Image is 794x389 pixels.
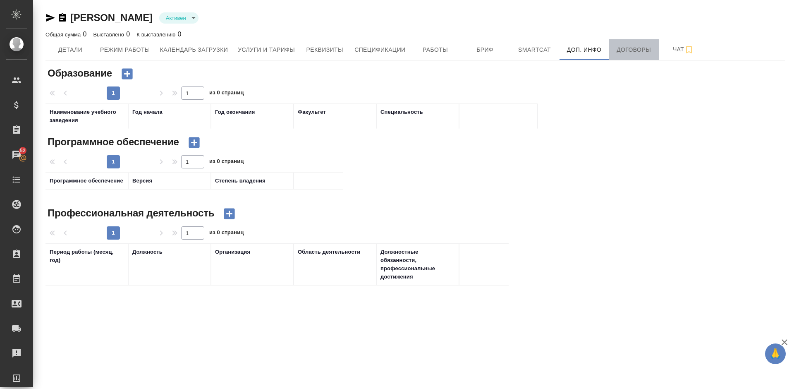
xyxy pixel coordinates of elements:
span: из 0 страниц [209,228,244,240]
p: Общая сумма [45,31,83,38]
span: Спецификации [354,45,405,55]
div: Активен [159,12,198,24]
div: Программное обеспечение [50,177,123,185]
span: Реквизиты [305,45,344,55]
div: Степень владения [215,177,265,185]
div: Специальность [380,108,423,116]
span: Smartcat [515,45,555,55]
svg: Подписаться [684,45,694,55]
button: Добавить [218,205,241,222]
div: Должность [132,248,163,256]
p: К выставлению [136,31,177,38]
div: Версия [132,177,152,185]
span: из 0 страниц [209,156,244,168]
div: Организация [215,248,250,256]
span: Образование [45,67,112,80]
span: Услуги и тарифы [238,45,295,55]
span: из 0 страниц [209,88,244,100]
div: Факультет [298,108,326,116]
span: Чат [664,44,703,55]
div: Наименование учебного заведения [50,108,124,125]
button: Активен [163,14,189,22]
button: Добавить [116,65,139,82]
span: Бриф [465,45,505,55]
span: Профессиональная деятельность [45,207,214,220]
p: Выставлено [93,31,127,38]
span: Календарь загрузки [160,45,228,55]
span: Работы [416,45,455,55]
button: 🙏 [765,343,786,364]
button: Добавить [183,134,206,151]
div: Год нача­ла [132,108,163,116]
a: 52 [2,144,31,165]
div: 0 [45,29,87,39]
button: Скопировать ссылку [57,13,67,23]
div: 0 [136,29,181,39]
div: 0 [93,29,130,39]
span: 52 [15,146,31,155]
button: Скопировать ссылку для ЯМессенджера [45,13,55,23]
span: Режим работы [100,45,150,55]
span: Детали [50,45,90,55]
span: Программное обеспечение [45,135,179,149]
span: Договоры [614,45,654,55]
div: Период работы (месяц, год) [50,248,124,264]
span: 🙏 [768,345,782,363]
div: Год окон­чания [215,108,255,116]
span: Доп. инфо [564,45,604,55]
div: Область деятельности [298,248,360,256]
a: [PERSON_NAME] [70,12,153,23]
div: Должностные обязанности, профессиональные достижения [380,248,455,281]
